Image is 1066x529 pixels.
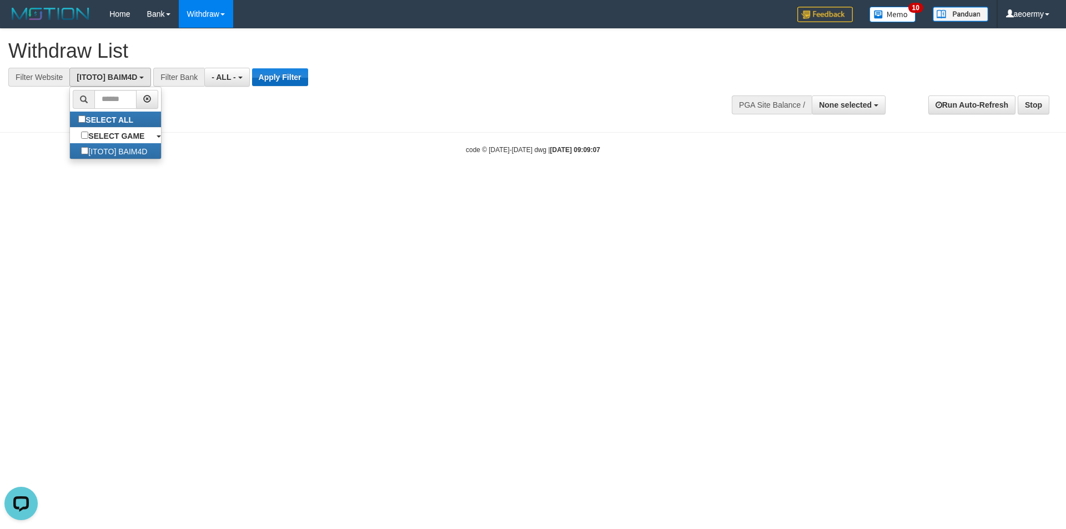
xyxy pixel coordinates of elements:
[252,68,308,86] button: Apply Filter
[153,68,204,87] div: Filter Bank
[78,115,86,123] input: SELECT ALL
[1018,95,1049,114] a: Stop
[81,132,88,139] input: SELECT GAME
[81,147,88,154] input: [ITOTO] BAIM4D
[928,95,1015,114] a: Run Auto-Refresh
[212,73,236,82] span: - ALL -
[550,146,600,154] strong: [DATE] 09:09:07
[466,146,600,154] small: code © [DATE]-[DATE] dwg |
[4,4,38,38] button: Open LiveChat chat widget
[70,128,161,143] a: SELECT GAME
[933,7,988,22] img: panduan.png
[70,112,144,127] label: SELECT ALL
[69,68,151,87] button: [ITOTO] BAIM4D
[77,73,137,82] span: [ITOTO] BAIM4D
[204,68,249,87] button: - ALL -
[812,95,886,114] button: None selected
[869,7,916,22] img: Button%20Memo.svg
[70,143,158,159] label: [ITOTO] BAIM4D
[732,95,812,114] div: PGA Site Balance /
[8,6,93,22] img: MOTION_logo.png
[908,3,923,13] span: 10
[8,68,69,87] div: Filter Website
[8,40,700,62] h1: Withdraw List
[88,132,144,140] b: SELECT GAME
[797,7,853,22] img: Feedback.jpg
[819,100,872,109] span: None selected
